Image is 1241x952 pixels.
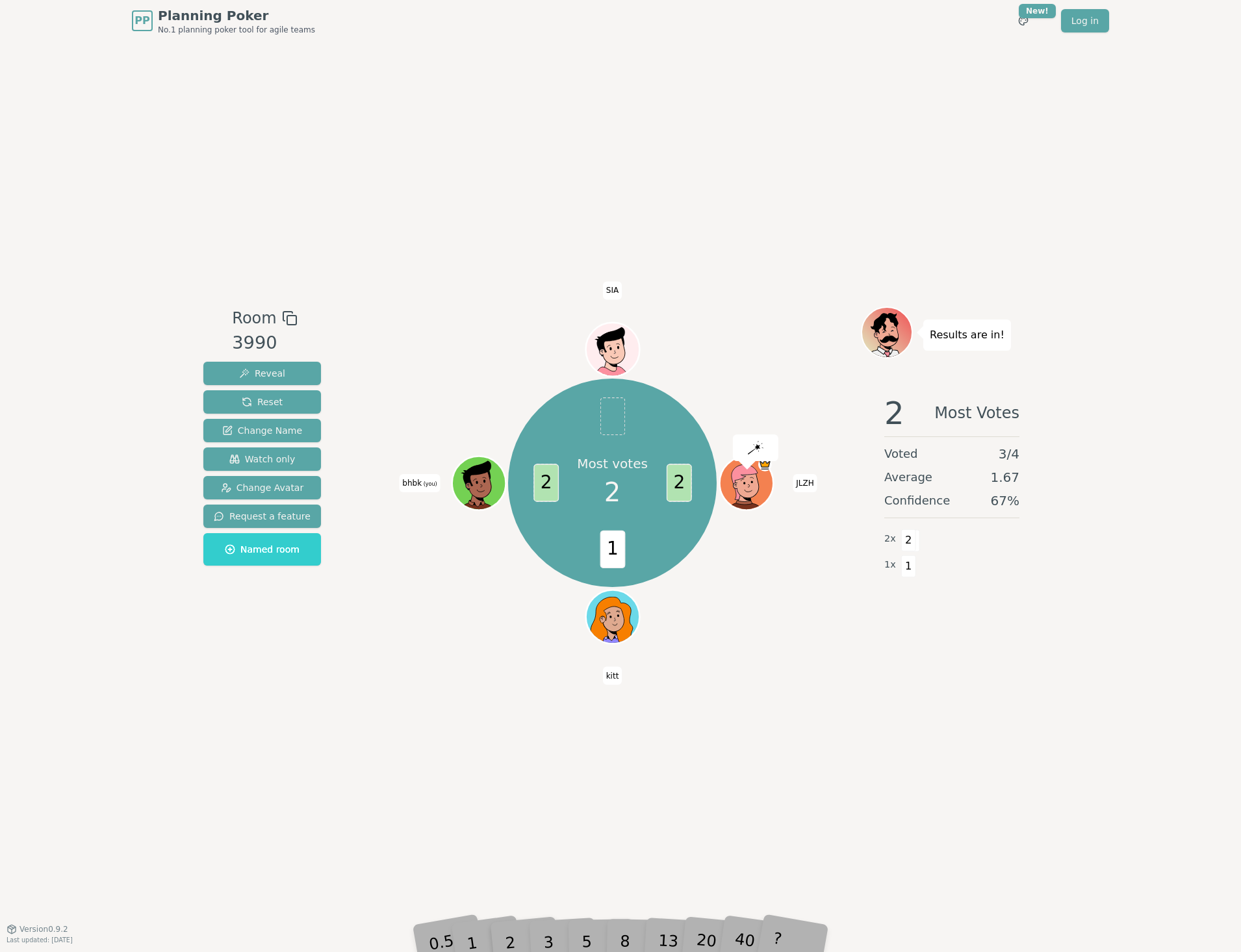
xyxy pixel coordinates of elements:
[999,445,1019,463] span: 3 / 4
[158,6,315,25] span: Planning Poker
[1019,4,1056,18] div: New!
[934,397,1019,429] span: Most Votes
[758,458,771,471] span: JLZH is the host
[203,505,321,528] button: Request a feature
[577,455,648,473] p: Most votes
[930,326,1004,344] p: Results are in!
[603,666,622,684] span: Click to change your name
[884,397,904,429] span: 2
[603,281,622,299] span: Click to change your name
[19,924,68,934] span: Version 0.9.2
[884,445,918,463] span: Voted
[222,424,302,437] span: Change Name
[901,555,916,577] span: 1
[884,492,950,510] span: Confidence
[884,558,896,572] span: 1 x
[225,543,300,556] span: Named room
[1061,9,1109,32] a: Log in
[203,447,321,471] button: Watch only
[229,453,296,466] span: Watch only
[203,362,321,385] button: Reveal
[239,367,285,380] span: Reveal
[399,474,440,492] span: Click to change your name
[203,390,321,414] button: Reset
[666,464,691,501] span: 2
[6,924,68,934] button: Version0.9.2
[600,531,625,568] span: 1
[604,473,620,512] span: 2
[991,492,1019,510] span: 67 %
[454,458,504,508] button: Click to change your avatar
[132,6,315,35] a: PPPlanning PokerNo.1 planning poker tool for agile teams
[422,481,437,487] span: (you)
[747,441,763,454] img: reveal
[232,330,297,357] div: 3990
[134,13,149,29] span: PP
[203,476,321,499] button: Change Avatar
[203,419,321,442] button: Change Name
[158,25,315,35] span: No.1 planning poker tool for agile teams
[884,468,932,486] span: Average
[6,936,73,944] span: Last updated: [DATE]
[242,395,283,408] span: Reset
[884,532,896,546] span: 2 x
[901,529,916,551] span: 2
[533,464,559,501] span: 2
[221,481,304,494] span: Change Avatar
[793,474,817,492] span: Click to change your name
[214,510,311,523] span: Request a feature
[1012,9,1035,32] button: New!
[232,307,276,330] span: Room
[990,468,1019,486] span: 1.67
[203,533,321,566] button: Named room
